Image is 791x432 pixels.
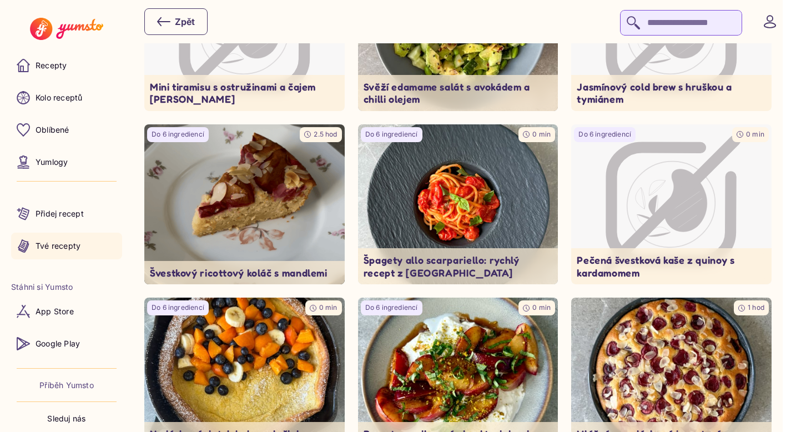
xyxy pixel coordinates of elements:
p: Do 6 ingrediencí [152,303,204,313]
p: App Store [36,306,74,317]
a: Google Play [11,330,122,357]
p: Oblíbené [36,124,69,135]
p: Sleduj nás [47,413,85,424]
a: Tvé recepty [11,233,122,259]
img: undefined [358,124,558,285]
span: 1 hod [748,303,764,312]
p: Do 6 ingrediencí [365,130,418,139]
span: 0 min [532,130,551,138]
a: App Store [11,298,122,325]
p: Tvé recepty [36,240,80,252]
a: undefinedDo 6 ingrediencí2.5 hodŠvestkový ricottový koláč s mandlemi [144,124,345,285]
a: Yumlogy [11,149,122,175]
img: undefined [144,124,345,285]
p: Přidej recept [36,208,84,219]
div: Image not available [571,124,772,285]
p: Do 6 ingrediencí [578,130,631,139]
a: Přidej recept [11,200,122,227]
span: 0 min [746,130,764,138]
p: Švestkový ricottový koláč s mandlemi [150,267,339,279]
button: Zpět [144,8,208,35]
p: Kolo receptů [36,92,83,103]
p: Do 6 ingrediencí [152,130,204,139]
p: Google Play [36,338,80,349]
p: Svěží edamame salát s avokádem a chilli olejem [364,81,553,106]
a: Image not availableDo 6 ingrediencí0 minPečená švestková kaše z quinoy s kardamomem [571,124,772,285]
p: Do 6 ingrediencí [365,303,418,313]
a: Recepty [11,52,122,79]
li: Stáhni si Yumsto [11,282,122,293]
a: Příběh Yumsto [39,380,94,391]
img: Yumsto logo [30,18,103,40]
span: 2.5 hod [314,130,337,138]
div: Zpět [157,15,195,28]
p: Špagety allo scarpariello: rychlý recept z [GEOGRAPHIC_DATA] [364,254,553,279]
p: Recepty [36,60,67,71]
a: Oblíbené [11,117,122,143]
a: undefinedDo 6 ingrediencí0 minŠpagety allo scarpariello: rychlý recept z [GEOGRAPHIC_DATA] [358,124,558,285]
p: Yumlogy [36,157,68,168]
a: Kolo receptů [11,84,122,111]
p: Pečená švestková kaše z quinoy s kardamomem [577,254,766,279]
span: 0 min [319,303,337,312]
p: Jasmínový cold brew s hruškou a tymiánem [577,81,766,106]
p: Mini tiramisu s ostružinami a čajem [PERSON_NAME] [150,81,339,106]
span: 0 min [532,303,551,312]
